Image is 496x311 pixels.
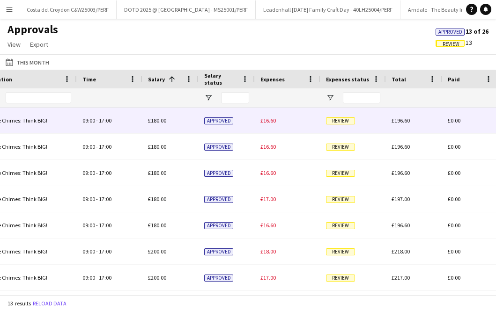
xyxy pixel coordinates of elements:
span: Approved [204,117,233,124]
span: View [7,40,21,49]
span: Review [326,170,355,177]
span: 09:00 [82,143,95,150]
span: - [96,222,98,229]
span: Review [443,41,459,47]
span: 17:00 [99,195,111,203]
span: Review [326,144,355,151]
span: £200.00 [148,274,166,281]
span: £200.00 [148,248,166,255]
span: Review [326,275,355,282]
span: 09:00 [82,117,95,124]
button: Open Filter Menu [326,94,334,102]
span: Paid [448,76,460,83]
span: Expenses [260,76,285,83]
span: - [96,248,98,255]
span: £17.00 [260,274,276,281]
button: This Month [4,57,51,68]
button: Costa del Croydon C&W25003/PERF [19,0,117,19]
span: £0.00 [448,117,460,124]
span: Time [82,76,96,83]
span: - [96,117,98,124]
span: Approved [204,248,233,255]
span: 09:00 [82,195,95,203]
a: View [4,38,24,51]
span: 13 [436,38,472,47]
span: 17:00 [99,222,111,229]
span: - [96,274,98,281]
span: Total [392,76,406,83]
span: Review [326,248,355,255]
span: £0.00 [448,222,460,229]
span: 09:00 [82,248,95,255]
span: £218.00 [392,248,410,255]
span: £180.00 [148,117,166,124]
button: Reload data [31,298,68,309]
span: Review [326,222,355,229]
span: Approved [204,170,233,177]
span: £0.00 [448,143,460,150]
span: Approved [438,29,462,35]
span: Export [30,40,48,49]
span: £16.60 [260,169,276,176]
button: Open Filter Menu [204,94,213,102]
span: - [96,195,98,203]
span: Approved [204,196,233,203]
span: £196.60 [392,222,410,229]
span: £196.60 [392,143,410,150]
button: DOTD 2025 @ [GEOGRAPHIC_DATA] - MS25001/PERF [117,0,256,19]
span: Review [326,196,355,203]
input: Location Filter Input [6,92,71,103]
span: £217.00 [392,274,410,281]
span: 09:00 [82,169,95,176]
span: 09:00 [82,222,95,229]
span: Approved [204,222,233,229]
span: £196.60 [392,117,410,124]
span: £18.00 [260,248,276,255]
span: 17:00 [99,143,111,150]
span: 13 of 26 [436,27,489,36]
span: £16.60 [260,222,276,229]
span: £180.00 [148,195,166,203]
span: Review [326,117,355,124]
span: £16.60 [260,117,276,124]
span: - [96,143,98,150]
span: £0.00 [448,248,460,255]
button: Leadenhall [DATE] Family Craft Day - 40LH25004/PERF [256,0,400,19]
span: £197.00 [392,195,410,203]
span: 17:00 [99,117,111,124]
span: £0.00 [448,274,460,281]
span: £196.60 [392,169,410,176]
span: £180.00 [148,143,166,150]
span: Approved [204,144,233,151]
span: Salary [148,76,165,83]
span: Approved [204,275,233,282]
span: - [96,169,98,176]
span: £16.60 [260,143,276,150]
span: 09:00 [82,274,95,281]
span: £17.00 [260,195,276,203]
span: Salary status [204,72,238,86]
span: £0.00 [448,195,460,203]
span: 17:00 [99,274,111,281]
span: 17:00 [99,248,111,255]
span: £180.00 [148,222,166,229]
span: £180.00 [148,169,166,176]
input: Expenses status Filter Input [343,92,380,103]
span: 17:00 [99,169,111,176]
input: Salary status Filter Input [221,92,249,103]
a: Export [26,38,52,51]
span: Expenses status [326,76,369,83]
span: £0.00 [448,169,460,176]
